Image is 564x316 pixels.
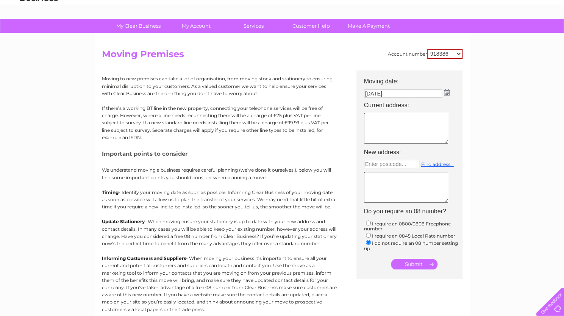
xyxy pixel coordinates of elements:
a: Energy [450,32,466,38]
b: Informing Customers and Suppliers [102,255,186,261]
a: Find address... [421,161,454,167]
h2: Moving Premises [102,49,462,63]
img: ... [444,89,450,95]
div: Account number [388,49,462,59]
a: Telecoms [471,32,494,38]
td: I require an 0800/0808 Freephone number I require an 0845 Local Rate number I do not require an 0... [360,217,466,253]
th: Moving date: [360,70,466,87]
th: Do you require an 08 number? [360,206,466,217]
a: Contact [514,32,532,38]
a: Log out [539,32,557,38]
a: 0333 014 3131 [421,4,473,13]
p: - When moving your business it’s important to ensure all your current and potential customers and... [102,255,337,313]
a: Services [222,19,285,33]
b: Timing [102,189,119,195]
input: Submit [391,259,437,269]
p: - Identify your moving date as soon as possible. Informing Clear Business of your moving date as ... [102,189,337,211]
b: Update Stationery [102,219,145,224]
p: We understand moving a business requires careful planning (we’ve done it ourselves!), below you w... [102,166,337,181]
p: If there’s a working BT line in the new property, connecting your telephone services will be free... [102,105,337,141]
h5: Important points to consider [102,150,337,157]
a: Customer Help [280,19,342,33]
a: My Account [165,19,227,33]
th: Current address: [360,100,466,111]
a: My Clear Business [107,19,170,33]
a: Make A Payment [337,19,400,33]
p: Moving to new premises can take a lot of organisation, from moving stock and stationery to ensuri... [102,75,337,97]
p: - When moving ensure your stationery is up to date with your new address and contact details. In ... [102,218,337,247]
a: Water [431,32,445,38]
a: Blog [498,32,509,38]
th: New address: [360,147,466,158]
img: logo.png [20,20,58,43]
div: Clear Business is a trading name of Verastar Limited (registered in [GEOGRAPHIC_DATA] No. 3667643... [103,4,461,37]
